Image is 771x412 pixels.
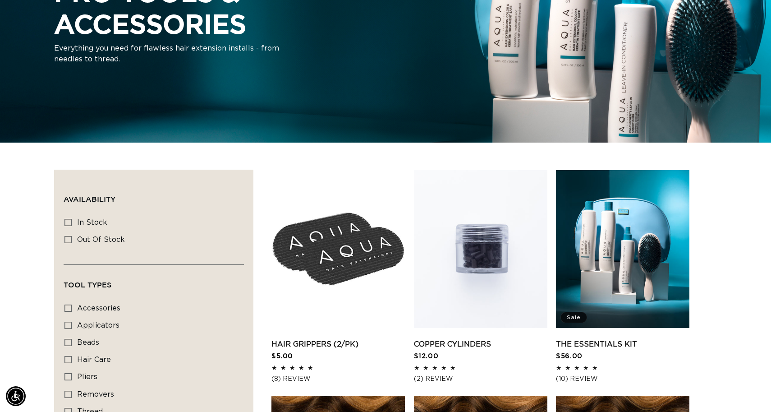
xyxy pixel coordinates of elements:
div: Accessibility Menu [6,386,26,406]
summary: Availability (0 selected) [64,179,244,212]
span: In stock [77,219,107,226]
span: removers [77,391,114,398]
iframe: Chat Widget [726,369,771,412]
span: accessories [77,305,120,312]
span: beads [77,339,99,346]
a: Copper Cylinders [414,339,547,350]
a: Hair Grippers (2/pk) [271,339,405,350]
span: hair care [77,356,111,363]
p: Everything you need for flawless hair extension installs - from needles to thread. [54,43,280,65]
span: Out of stock [77,236,125,243]
span: applicators [77,322,119,329]
a: The Essentials Kit [556,339,689,350]
span: pliers [77,373,97,380]
span: Tool Types [64,281,111,289]
span: Availability [64,195,115,203]
summary: Tool Types (0 selected) [64,265,244,297]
